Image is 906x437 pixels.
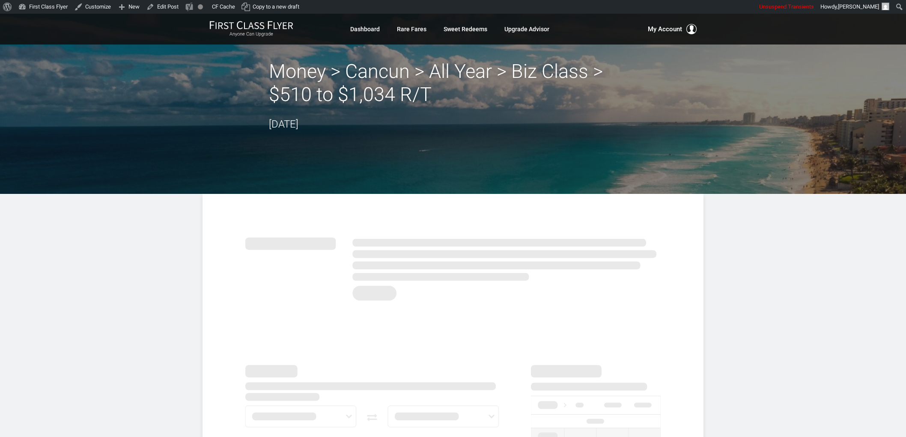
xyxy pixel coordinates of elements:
img: First Class Flyer [209,21,293,30]
small: Anyone Can Upgrade [209,31,293,37]
button: My Account [648,24,697,34]
a: Sweet Redeems [444,21,487,37]
a: First Class FlyerAnyone Can Upgrade [209,21,293,38]
h2: Money > Cancun > All Year > Biz Class > $510 to $1,034 R/T [269,60,637,106]
time: [DATE] [269,118,298,130]
span: [PERSON_NAME] [838,3,879,10]
span: Unsuspend Transients [759,3,814,10]
a: Upgrade Advisor [504,21,549,37]
span: My Account [648,24,682,34]
img: summary.svg [245,228,661,306]
a: Rare Fares [397,21,426,37]
a: Dashboard [350,21,380,37]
